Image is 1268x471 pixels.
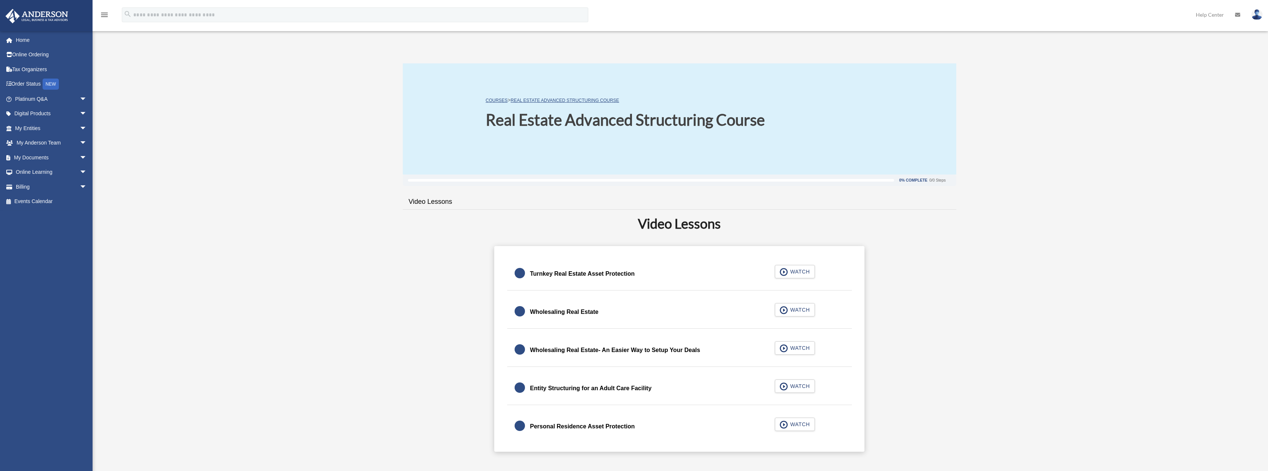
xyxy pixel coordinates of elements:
[5,165,98,180] a: Online Learningarrow_drop_down
[530,421,635,432] div: Personal Residence Asset Protection
[530,307,599,317] div: Wholesaling Real Estate
[775,303,815,316] button: WATCH
[5,77,98,92] a: Order StatusNEW
[80,179,94,195] span: arrow_drop_down
[80,165,94,180] span: arrow_drop_down
[775,379,815,393] button: WATCH
[788,421,810,428] span: WATCH
[515,379,844,397] a: Entity Structuring for an Adult Care Facility WATCH
[5,106,98,121] a: Digital Productsarrow_drop_down
[100,10,109,19] i: menu
[5,92,98,106] a: Platinum Q&Aarrow_drop_down
[5,136,98,150] a: My Anderson Teamarrow_drop_down
[407,214,952,233] h2: Video Lessons
[929,178,946,182] div: 0/0 Steps
[403,191,458,212] a: Video Lessons
[80,121,94,136] span: arrow_drop_down
[530,269,635,279] div: Turnkey Real Estate Asset Protection
[486,109,765,131] h1: Real Estate Advanced Structuring Course
[5,179,98,194] a: Billingarrow_drop_down
[530,345,700,355] div: Wholesaling Real Estate- An Easier Way to Setup Your Deals
[775,265,815,278] button: WATCH
[5,47,98,62] a: Online Ordering
[515,341,844,359] a: Wholesaling Real Estate- An Easier Way to Setup Your Deals WATCH
[899,178,927,182] div: 0% Complete
[5,194,98,209] a: Events Calendar
[100,13,109,19] a: menu
[80,106,94,122] span: arrow_drop_down
[80,92,94,107] span: arrow_drop_down
[486,96,765,105] p: >
[775,341,815,355] button: WATCH
[124,10,132,18] i: search
[5,33,98,47] a: Home
[80,136,94,151] span: arrow_drop_down
[5,121,98,136] a: My Entitiesarrow_drop_down
[775,418,815,431] button: WATCH
[43,79,59,90] div: NEW
[515,418,844,435] a: Personal Residence Asset Protection WATCH
[788,382,810,390] span: WATCH
[788,306,810,314] span: WATCH
[788,344,810,352] span: WATCH
[80,150,94,165] span: arrow_drop_down
[5,62,98,77] a: Tax Organizers
[511,98,619,103] a: Real Estate Advanced Structuring Course
[530,383,652,394] div: Entity Structuring for an Adult Care Facility
[788,268,810,275] span: WATCH
[1251,9,1262,20] img: User Pic
[515,265,844,283] a: Turnkey Real Estate Asset Protection WATCH
[515,303,844,321] a: Wholesaling Real Estate WATCH
[5,150,98,165] a: My Documentsarrow_drop_down
[486,98,508,103] a: COURSES
[3,9,70,23] img: Anderson Advisors Platinum Portal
